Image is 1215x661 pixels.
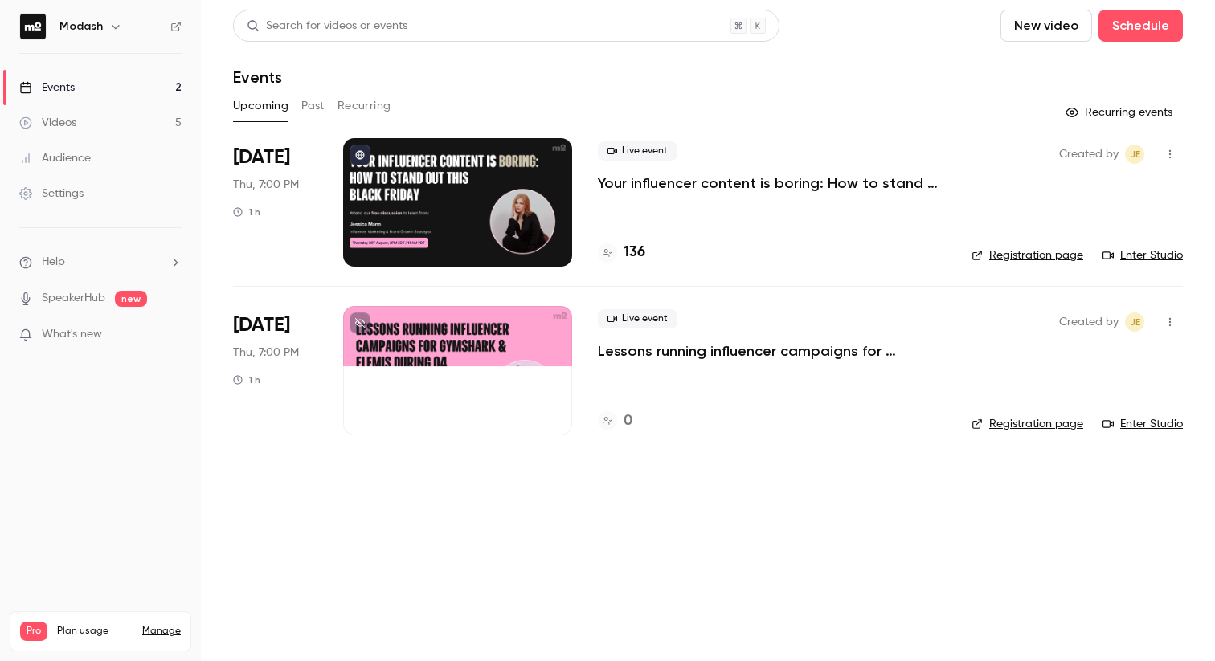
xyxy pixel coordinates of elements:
div: Search for videos or events [247,18,407,35]
span: [DATE] [233,312,290,338]
a: Registration page [972,416,1083,432]
span: JE [1130,145,1140,164]
button: Past [301,93,325,119]
span: new [115,291,147,307]
a: Enter Studio [1102,416,1183,432]
div: 1 h [233,206,260,218]
button: Recurring events [1058,100,1183,125]
h1: Events [233,67,282,87]
div: Events [19,80,75,96]
span: Help [42,254,65,271]
span: Thu, 7:00 PM [233,345,299,361]
div: Settings [19,186,84,202]
a: 136 [598,242,645,263]
span: Thu, 7:00 PM [233,177,299,193]
h4: 136 [624,242,645,263]
button: Recurring [337,93,391,119]
span: What's new [42,326,102,343]
span: Jack Eaton [1125,312,1144,332]
span: JE [1130,312,1140,332]
a: Manage [142,625,181,638]
span: Live event [598,141,677,161]
a: Enter Studio [1102,247,1183,263]
h4: 0 [624,410,632,432]
span: Jack Eaton [1125,145,1144,164]
div: 1 h [233,373,260,386]
img: Modash [20,14,46,39]
div: Sep 18 Thu, 7:00 PM (Europe/London) [233,306,317,435]
li: help-dropdown-opener [19,254,182,271]
div: Videos [19,115,76,131]
a: 0 [598,410,632,432]
a: Registration page [972,247,1083,263]
a: SpeakerHub [42,290,105,307]
div: Audience [19,150,91,166]
span: Pro [20,622,47,641]
span: [DATE] [233,145,290,170]
span: Created by [1059,312,1119,332]
a: Your influencer content is boring: How to stand out this [DATE][DATE] [598,173,946,193]
button: Upcoming [233,93,288,119]
button: Schedule [1098,10,1183,42]
span: Live event [598,309,677,328]
a: Lessons running influencer campaigns for Gymshark & Elemis during Q4 [598,341,946,361]
div: Aug 28 Thu, 7:00 PM (Europe/London) [233,138,317,267]
button: New video [1000,10,1092,42]
span: Created by [1059,145,1119,164]
span: Plan usage [57,625,133,638]
h6: Modash [59,18,103,35]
